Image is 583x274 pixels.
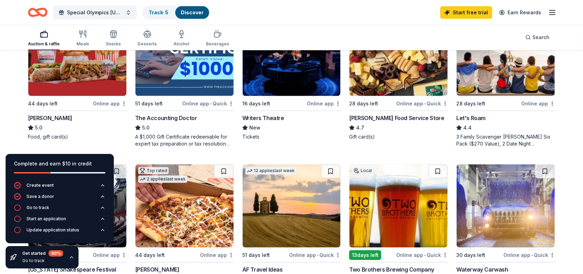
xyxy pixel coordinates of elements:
button: Create event [14,182,105,193]
div: Online app [200,251,234,259]
div: Go to track [27,205,49,210]
button: Beverages [206,27,229,50]
div: 2 applies last week [138,176,187,183]
img: Image for Waterway Carwash [457,164,555,247]
div: Food, gift card(s) [28,133,127,140]
button: Alcohol [174,27,189,50]
div: Complete and earn $10 in credit [14,160,105,168]
div: A $1,000 Gift Certificate redeemable for expert tax preparation or tax resolution services—recipi... [135,133,234,147]
span: • [531,252,533,258]
img: Image for AF Travel Ideas [243,164,341,247]
button: Start an application [14,215,105,227]
a: Discover [181,9,204,15]
div: Online app Quick [289,251,341,259]
div: Waterway Carwash [456,265,508,274]
button: Save a donor [14,193,105,204]
div: Desserts [138,41,157,47]
div: 16 days left [242,99,270,108]
a: Image for The Accounting DoctorTop rated22 applieslast week51 days leftOnline app•QuickThe Accoun... [135,13,234,147]
span: Search [532,33,549,42]
span: • [317,252,318,258]
span: 5.0 [142,124,149,132]
button: Update application status [14,227,105,238]
a: Track· 5 [149,9,168,15]
button: Snacks [106,27,121,50]
a: Image for Let's Roam4 applieslast week28 days leftOnline appLet's Roam4.43 Family Scavenger [PERS... [456,13,555,147]
div: Snacks [106,41,121,47]
div: Writers Theatre [242,114,284,122]
div: Online app Quick [396,99,448,108]
button: Meals [76,27,89,50]
div: 51 days left [242,251,270,259]
a: Image for Gordon Food Service Store4 applieslast week28 days leftOnline app•Quick[PERSON_NAME] Fo... [349,13,448,140]
span: Special Olympics [US_STATE] Trivia Night [67,8,123,17]
img: Image for Two Brothers Brewing Company [349,164,448,247]
div: Two Brothers Brewing Company [349,265,434,274]
div: 3 Family Scavenger [PERSON_NAME] Six Pack ($270 Value), 2 Date Night Scavenger [PERSON_NAME] Two ... [456,133,555,147]
div: Auction & raffle [28,41,60,47]
div: 28 days left [349,99,378,108]
a: Image for Portillo'sTop rated3 applieslast week44 days leftOnline app[PERSON_NAME]5.0Food, gift c... [28,13,127,140]
span: • [424,252,426,258]
button: Track· 5Discover [142,6,210,20]
img: Image for Gordon Food Service Store [349,13,448,96]
div: Online app Quick [396,251,448,259]
div: Start an application [27,216,66,222]
img: Image for The Accounting Doctor [135,13,234,96]
div: Online app [307,99,341,108]
button: Desserts [138,27,157,50]
img: Image for Portillo's [28,13,126,96]
div: Online app Quick [182,99,234,108]
div: Let's Roam [456,114,486,122]
div: 13 days left [349,250,381,260]
div: 30 days left [456,251,485,259]
div: 44 days left [28,99,58,108]
div: Create event [27,183,54,188]
button: Special Olympics [US_STATE] Trivia Night [53,6,137,20]
img: Image for Casey's [135,164,234,247]
a: Image for Writers Theatre2 applieslast weekLocal16 days leftOnline appWriters TheatreNewTickets [242,13,341,140]
img: Image for Let's Roam [457,13,555,96]
div: [PERSON_NAME] Food Service Store [349,114,444,122]
div: Meals [76,41,89,47]
div: Save a donor [27,194,54,199]
div: Online app Quick [503,251,555,259]
div: Online app [93,99,127,108]
div: Online app [521,99,555,108]
div: Get started [22,250,63,257]
div: Alcohol [174,41,189,47]
div: The Accounting Doctor [135,114,197,122]
span: 4.4 [463,124,472,132]
div: 44 days left [135,251,165,259]
span: 5.0 [35,124,42,132]
a: Earn Rewards [495,6,545,19]
div: Beverages [206,41,229,47]
div: 51 days left [135,99,163,108]
div: Update application status [27,227,79,233]
div: Local [352,167,373,174]
div: Go to track [22,258,63,264]
span: • [210,101,212,106]
span: • [424,101,426,106]
div: [PERSON_NAME] [135,265,179,274]
button: Search [520,30,555,44]
a: Home [28,4,47,21]
div: 28 days left [456,99,485,108]
button: Auction & raffle [28,27,60,50]
div: 40 % [49,250,63,257]
div: 12 applies last week [245,167,296,175]
div: Top rated [138,167,169,174]
span: 4.7 [356,124,364,132]
a: Start free trial [440,6,492,19]
div: AF Travel Ideas [242,265,283,274]
div: [PERSON_NAME] [28,114,72,122]
img: Image for Writers Theatre [243,13,341,96]
button: Go to track [14,204,105,215]
span: New [249,124,260,132]
div: Tickets [242,133,341,140]
div: Gift card(s) [349,133,448,140]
